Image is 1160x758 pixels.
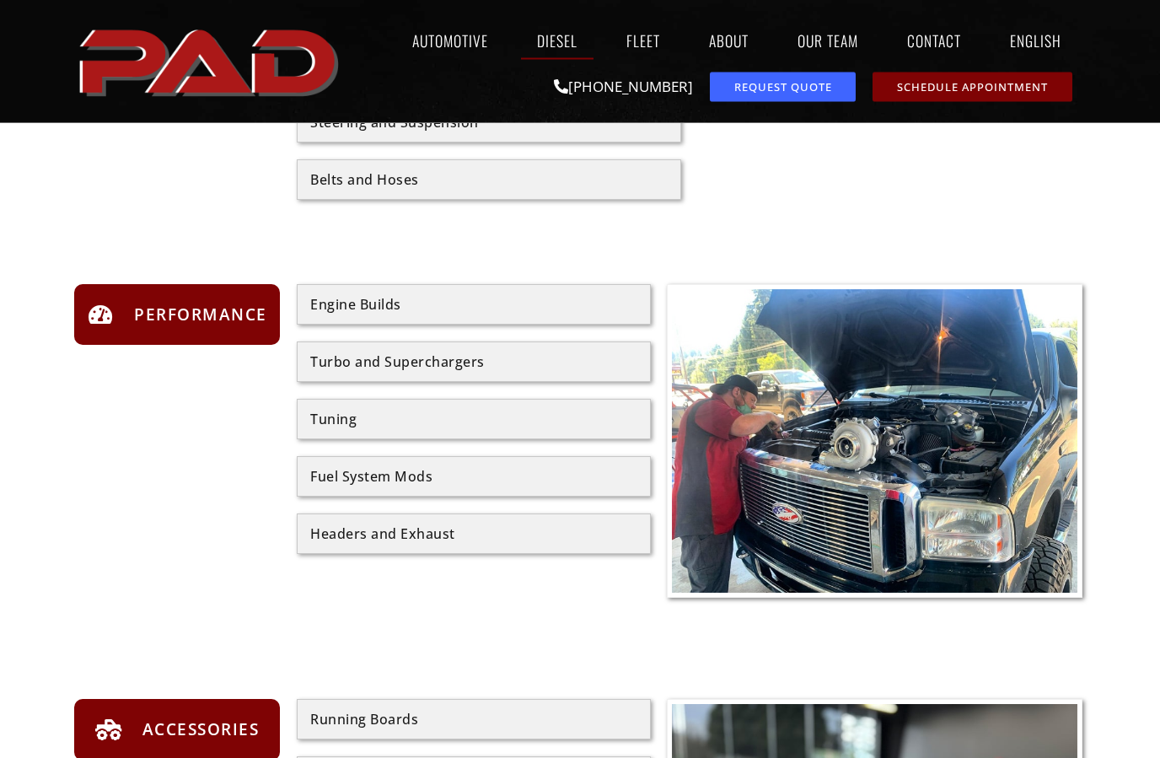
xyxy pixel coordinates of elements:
div: Turbo and Superchargers [310,356,637,369]
div: Fuel System Mods [310,470,637,484]
span: Performance [130,302,267,329]
a: schedule repair or service appointment [873,73,1072,102]
a: [PHONE_NUMBER] [554,77,693,96]
a: pro automotive and diesel home page [74,16,347,107]
a: request a service or repair quote [710,73,856,102]
a: About [693,21,765,60]
a: Fleet [610,21,676,60]
a: Our Team [781,21,874,60]
span: Request Quote [734,82,832,93]
div: Running Boards [310,713,637,727]
img: A mechanic wearing a mask works on the engine of a black Ford pickup truck with its hood open in ... [672,290,1077,594]
div: Steering and Suspension [310,116,668,130]
div: Belts and Hoses [310,174,668,187]
a: Contact [891,21,977,60]
div: Engine Builds [310,298,637,312]
a: English [994,21,1086,60]
nav: Menu [347,21,1086,60]
div: Tuning [310,413,637,427]
span: Accessories [138,717,260,744]
a: Diesel [521,21,593,60]
div: Headers and Exhaust [310,528,637,541]
img: The image shows the word "PAD" in bold, red, uppercase letters with a slight shadow effect. [74,16,347,107]
span: Schedule Appointment [897,82,1048,93]
a: Automotive [396,21,504,60]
